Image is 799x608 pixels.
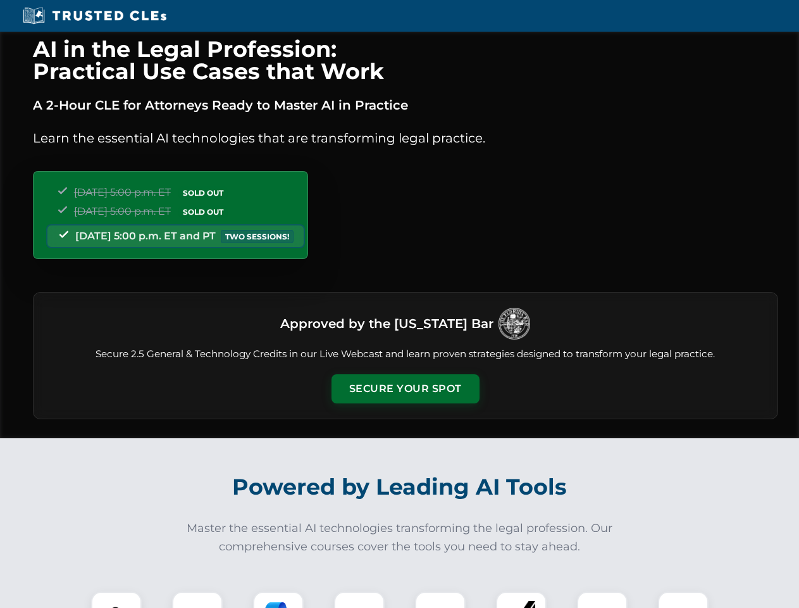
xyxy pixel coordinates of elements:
h2: Powered by Leading AI Tools [49,465,750,509]
h3: Approved by the [US_STATE] Bar [280,312,493,335]
h1: AI in the Legal Profession: Practical Use Cases that Work [33,38,778,82]
img: Trusted CLEs [19,6,170,25]
span: [DATE] 5:00 p.m. ET [74,186,171,198]
span: SOLD OUT [178,205,228,218]
span: [DATE] 5:00 p.m. ET [74,205,171,217]
button: Secure Your Spot [331,374,480,403]
p: A 2-Hour CLE for Attorneys Ready to Master AI in Practice [33,95,778,115]
p: Secure 2.5 General & Technology Credits in our Live Webcast and learn proven strategies designed ... [49,347,762,362]
span: SOLD OUT [178,186,228,199]
p: Master the essential AI technologies transforming the legal profession. Our comprehensive courses... [178,519,621,556]
p: Learn the essential AI technologies that are transforming legal practice. [33,128,778,148]
img: Logo [499,308,530,339]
